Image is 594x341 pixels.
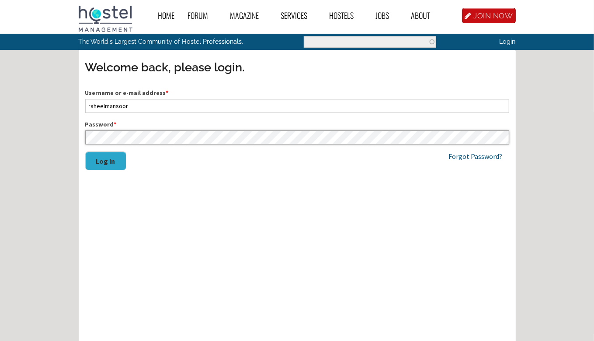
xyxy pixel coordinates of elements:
a: Magazine [223,6,274,25]
label: Password [85,120,509,129]
a: Services [274,6,323,25]
a: Login [499,38,515,45]
button: Log in [85,151,126,170]
a: About [404,6,445,25]
input: Enter the terms you wish to search for. [304,36,436,48]
a: Forgot Password? [449,152,503,161]
a: Jobs [369,6,404,25]
p: The World's Largest Community of Hostel Professionals. [79,34,261,49]
a: Forum [181,6,223,25]
a: JOIN NOW [462,8,516,23]
h3: Welcome back, please login. [85,59,509,76]
span: This field is required. [114,120,117,128]
span: This field is required. [166,89,169,97]
img: Hostel Management Home [79,6,132,32]
label: Username or e-mail address [85,88,509,98]
a: Home [151,6,181,25]
a: Hostels [323,6,369,25]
